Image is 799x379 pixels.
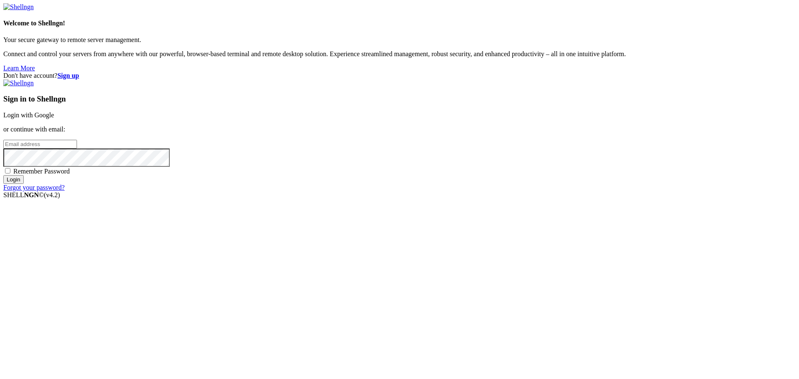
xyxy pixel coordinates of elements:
img: Shellngn [3,79,34,87]
a: Forgot your password? [3,184,65,191]
a: Learn More [3,64,35,72]
div: Don't have account? [3,72,796,79]
p: or continue with email: [3,126,796,133]
p: Connect and control your servers from anywhere with our powerful, browser-based terminal and remo... [3,50,796,58]
b: NGN [24,191,39,198]
input: Remember Password [5,168,10,173]
p: Your secure gateway to remote server management. [3,36,796,44]
a: Login with Google [3,111,54,119]
a: Sign up [57,72,79,79]
span: 4.2.0 [44,191,60,198]
input: Login [3,175,24,184]
input: Email address [3,140,77,149]
img: Shellngn [3,3,34,11]
span: Remember Password [13,168,70,175]
h3: Sign in to Shellngn [3,94,796,104]
span: SHELL © [3,191,60,198]
h4: Welcome to Shellngn! [3,20,796,27]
